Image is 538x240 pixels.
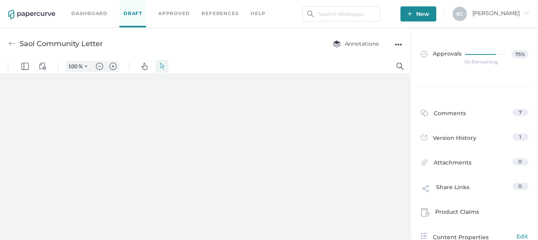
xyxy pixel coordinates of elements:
[401,6,436,21] button: New
[20,36,103,51] div: Saol Community Letter
[39,4,46,11] img: default-viewcontrols.svg
[141,4,148,11] img: default-pan.svg
[519,183,522,189] span: 0
[158,9,190,18] a: Approved
[421,109,466,121] div: Comments
[107,2,119,13] button: Zoom in
[421,207,528,219] a: Product Claims
[520,134,521,140] span: 1
[421,51,427,57] img: approved-grey.341b8de9.svg
[333,40,341,48] img: annotation-layers.cc6d0e6b.svg
[8,10,55,19] img: papercurve-logo-colour.7244d18c.svg
[421,159,428,168] img: attachments-icon.0dd0e375.svg
[158,4,166,11] img: default-select.svg
[78,4,82,10] span: %
[325,36,387,51] button: Annotations
[110,4,117,11] img: default-plus.svg
[416,42,533,73] a: Approvals75%
[519,109,522,115] span: 7
[96,4,103,11] img: default-minus.svg
[421,134,528,145] a: Version History1
[473,10,530,17] span: [PERSON_NAME]
[421,158,528,170] a: Attachments0
[457,11,464,17] span: S C
[512,50,528,58] span: 75%
[397,4,404,11] img: default-magnifying-glass.svg
[421,158,472,170] div: Attachments
[19,1,31,14] button: Panel
[421,50,462,59] span: Approvals
[421,183,528,198] a: Share Links0
[421,110,428,119] img: comment-icon.4fbda5a2.svg
[36,1,49,14] button: View Controls
[421,208,430,217] img: claims-icon.71597b81.svg
[333,40,379,47] span: Annotations
[395,39,402,50] div: ●●●
[421,134,477,145] div: Version History
[251,9,266,18] div: help
[71,9,108,18] a: Dashboard
[421,184,430,195] img: share-link-icon.af96a55c.svg
[394,1,407,14] button: Search
[202,9,239,18] a: References
[66,4,78,11] input: Set zoom
[302,6,381,21] input: Search Workspace
[408,12,412,16] img: plus-white.e19ec114.svg
[421,207,479,219] div: Product Claims
[524,10,530,15] i: arrow_right
[93,2,106,13] button: Zoom out
[84,6,88,9] img: chevron.svg
[408,6,429,21] span: New
[22,4,29,11] img: default-leftsidepanel.svg
[80,2,92,13] button: Zoom Controls
[421,183,470,198] div: Share Links
[307,11,314,17] img: search.bf03fe8b.svg
[8,40,16,47] img: back-arrow-grey.72011ae3.svg
[138,1,151,14] button: Pan
[421,134,427,142] img: versions-icon.ee5af6b0.svg
[421,233,427,239] img: content-properties-icon.34d20aed.svg
[421,109,528,121] a: Comments7
[519,159,522,165] span: 0
[156,1,168,14] button: Select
